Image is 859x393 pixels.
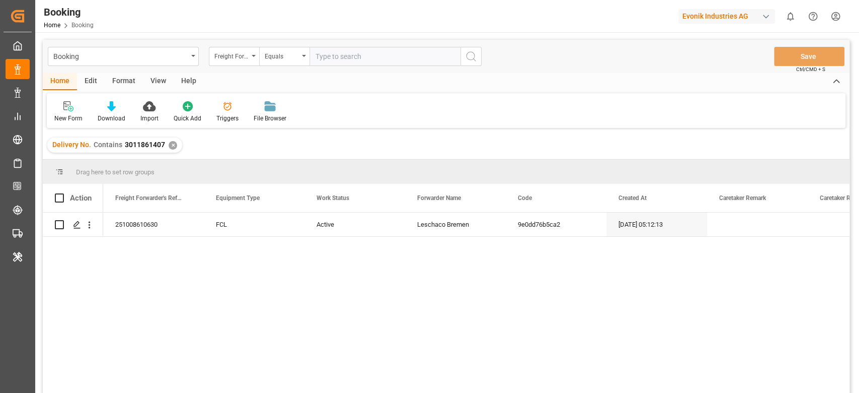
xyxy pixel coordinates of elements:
[174,73,204,90] div: Help
[48,47,199,66] button: open menu
[317,194,349,202] span: Work Status
[174,114,201,123] div: Quick Add
[254,114,286,123] div: File Browser
[76,168,154,176] span: Drag here to set row groups
[209,47,259,66] button: open menu
[518,194,532,202] span: Code
[103,213,204,236] div: 251008610630
[44,5,94,20] div: Booking
[796,65,825,73] span: Ctrl/CMD + S
[125,141,165,149] span: 3011861407
[143,73,174,90] div: View
[54,114,83,123] div: New Form
[43,73,77,90] div: Home
[265,49,299,61] div: Equals
[44,22,60,29] a: Home
[115,194,183,202] span: Freight Forwarder's Reference No.
[304,213,405,236] div: Active
[618,194,647,202] span: Created At
[77,73,105,90] div: Edit
[405,213,506,236] div: Leschaco Bremen
[140,114,159,123] div: Import
[417,194,461,202] span: Forwarder Name
[460,47,482,66] button: search button
[606,213,707,236] div: [DATE] 05:12:13
[309,47,460,66] input: Type to search
[53,49,188,62] div: Booking
[214,49,249,61] div: Freight Forwarder's Reference No.
[70,193,92,203] div: Action
[779,5,802,28] button: show 0 new notifications
[719,194,766,202] span: Caretaker Remark
[43,213,103,237] div: Press SPACE to select this row.
[216,194,260,202] span: Equipment Type
[506,213,606,236] div: 9e0dd76b5ca2
[216,114,239,123] div: Triggers
[678,7,779,26] button: Evonik Industries AG
[169,141,177,150] div: ✕
[105,73,143,90] div: Format
[204,213,304,236] div: FCL
[259,47,309,66] button: open menu
[678,9,775,24] div: Evonik Industries AG
[774,47,844,66] button: Save
[52,141,91,149] span: Delivery No.
[98,114,125,123] div: Download
[94,141,122,149] span: Contains
[802,5,824,28] button: Help Center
